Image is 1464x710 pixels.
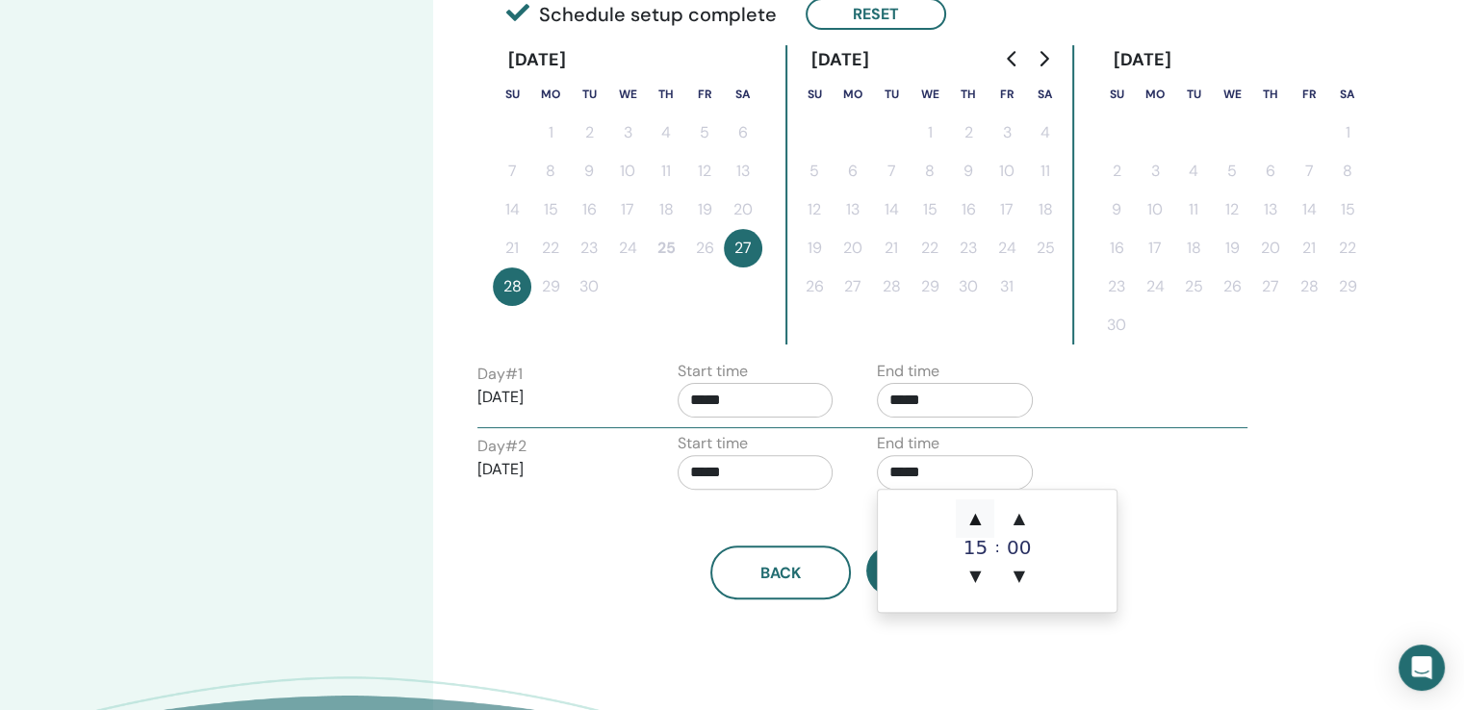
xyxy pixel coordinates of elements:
[1026,152,1065,190] button: 11
[1174,75,1213,114] th: Tuesday
[685,114,724,152] button: 5
[1174,152,1213,190] button: 4
[795,45,885,75] div: [DATE]
[1174,190,1213,229] button: 11
[477,435,527,458] label: Day # 2
[949,114,988,152] button: 2
[988,152,1026,190] button: 10
[949,152,988,190] button: 9
[997,39,1028,78] button: Go to previous month
[1097,190,1136,229] button: 9
[872,152,911,190] button: 7
[1328,190,1367,229] button: 15
[1213,267,1251,306] button: 26
[1290,152,1328,190] button: 7
[570,229,608,267] button: 23
[647,190,685,229] button: 18
[1136,75,1174,114] th: Monday
[834,152,872,190] button: 6
[647,75,685,114] th: Thursday
[493,152,531,190] button: 7
[1328,267,1367,306] button: 29
[1328,114,1367,152] button: 1
[1251,229,1290,267] button: 20
[477,386,633,409] p: [DATE]
[949,229,988,267] button: 23
[685,190,724,229] button: 19
[1290,267,1328,306] button: 28
[1136,190,1174,229] button: 10
[834,75,872,114] th: Monday
[760,563,801,583] span: Back
[477,458,633,481] p: [DATE]
[1136,267,1174,306] button: 24
[994,499,999,596] div: :
[678,432,748,455] label: Start time
[834,229,872,267] button: 20
[531,114,570,152] button: 1
[570,152,608,190] button: 9
[531,75,570,114] th: Monday
[1174,267,1213,306] button: 25
[1097,267,1136,306] button: 23
[570,75,608,114] th: Tuesday
[988,190,1026,229] button: 17
[1290,75,1328,114] th: Friday
[724,152,762,190] button: 13
[911,229,949,267] button: 22
[988,267,1026,306] button: 31
[477,363,523,386] label: Day # 1
[1097,306,1136,344] button: 30
[795,267,834,306] button: 26
[1251,190,1290,229] button: 13
[1097,229,1136,267] button: 16
[608,152,647,190] button: 10
[608,229,647,267] button: 24
[1290,229,1328,267] button: 21
[1028,39,1059,78] button: Go to next month
[1213,75,1251,114] th: Wednesday
[872,229,911,267] button: 21
[1213,152,1251,190] button: 5
[531,190,570,229] button: 15
[795,229,834,267] button: 19
[1097,45,1187,75] div: [DATE]
[1000,538,1039,557] div: 00
[1399,645,1445,691] div: Open Intercom Messenger
[911,75,949,114] th: Wednesday
[988,114,1026,152] button: 3
[493,45,582,75] div: [DATE]
[1000,499,1039,538] span: ▲
[724,75,762,114] th: Saturday
[911,152,949,190] button: 8
[988,229,1026,267] button: 24
[866,545,1007,596] button: Next
[1251,267,1290,306] button: 27
[1097,152,1136,190] button: 2
[493,267,531,306] button: 28
[1026,229,1065,267] button: 25
[570,114,608,152] button: 2
[1136,152,1174,190] button: 3
[647,229,685,267] button: 25
[1000,557,1039,596] span: ▼
[949,75,988,114] th: Thursday
[1136,229,1174,267] button: 17
[608,75,647,114] th: Wednesday
[1026,190,1065,229] button: 18
[988,75,1026,114] th: Friday
[1026,75,1065,114] th: Saturday
[685,229,724,267] button: 26
[685,75,724,114] th: Friday
[570,267,608,306] button: 30
[1174,229,1213,267] button: 18
[1251,152,1290,190] button: 6
[1328,152,1367,190] button: 8
[1290,190,1328,229] button: 14
[911,114,949,152] button: 1
[877,432,939,455] label: End time
[1097,75,1136,114] th: Sunday
[710,545,851,599] button: Back
[877,360,939,383] label: End time
[834,267,872,306] button: 27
